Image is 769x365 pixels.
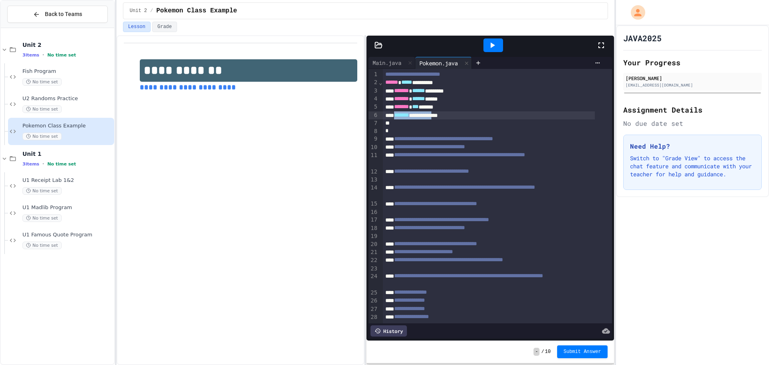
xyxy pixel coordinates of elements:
span: Unit 2 [22,41,113,48]
div: 25 [368,289,378,297]
div: 1 [368,71,378,79]
span: / [150,8,153,14]
span: / [541,349,544,355]
div: [PERSON_NAME] [626,75,759,82]
span: No time set [22,78,62,86]
div: 22 [368,256,378,264]
div: Main.java [368,58,405,67]
span: Pokemon Class Example [22,123,113,129]
div: 4 [368,95,378,103]
button: Lesson [123,22,151,32]
span: 3 items [22,161,39,167]
span: Unit 2 [130,8,147,14]
button: Back to Teams [7,6,108,23]
button: Submit Answer [557,345,608,358]
span: Unit 1 [22,150,113,157]
div: 20 [368,240,378,248]
span: No time set [22,187,62,195]
div: My Account [622,3,647,22]
span: U1 Madlib Program [22,204,113,211]
div: 2 [368,79,378,87]
div: 5 [368,103,378,111]
div: 21 [368,248,378,256]
div: 17 [368,216,378,224]
div: 27 [368,305,378,313]
span: 10 [545,349,551,355]
div: Main.java [368,57,415,69]
div: 3 [368,87,378,95]
h3: Need Help? [630,141,755,151]
div: 12 [368,168,378,176]
div: 19 [368,232,378,240]
div: 16 [368,208,378,216]
span: U1 Famous Quote Program [22,232,113,238]
div: No due date set [623,119,762,128]
div: 24 [368,272,378,289]
div: 26 [368,297,378,305]
div: 7 [368,119,378,127]
button: Grade [152,22,177,32]
span: No time set [22,242,62,249]
span: U1 Receipt Lab 1&2 [22,177,113,184]
div: 8 [368,127,378,135]
div: 15 [368,200,378,208]
div: 6 [368,111,378,119]
div: 14 [368,184,378,200]
h1: JAVA2025 [623,32,662,44]
span: • [42,161,44,167]
span: Fish Program [22,68,113,75]
div: [EMAIL_ADDRESS][DOMAIN_NAME] [626,82,759,88]
div: 18 [368,224,378,232]
span: No time set [22,105,62,113]
h2: Assignment Details [623,104,762,115]
span: Pokemon Class Example [156,6,237,16]
div: 10 [368,143,378,151]
span: • [42,52,44,58]
span: No time set [22,214,62,222]
span: No time set [47,161,76,167]
div: 29 [368,322,378,330]
span: No time set [22,133,62,140]
div: 23 [368,265,378,273]
span: - [533,348,540,356]
h2: Your Progress [623,57,762,68]
span: U2 Randoms Practice [22,95,113,102]
div: History [370,325,407,337]
div: Pokemon.java [415,59,462,67]
span: Back to Teams [45,10,82,18]
div: 9 [368,135,378,143]
div: Pokemon.java [415,57,472,69]
span: Fold line [378,79,382,86]
div: 11 [368,151,378,168]
p: Switch to "Grade View" to access the chat feature and communicate with your teacher for help and ... [630,154,755,178]
div: 13 [368,176,378,184]
span: Submit Answer [564,349,601,355]
span: 3 items [22,52,39,58]
div: 28 [368,313,378,321]
span: No time set [47,52,76,58]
